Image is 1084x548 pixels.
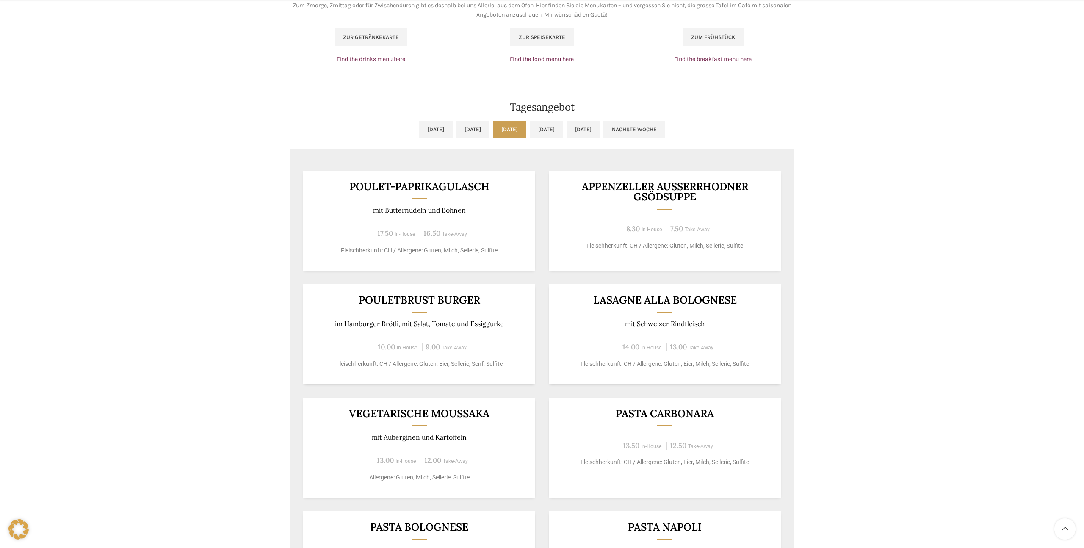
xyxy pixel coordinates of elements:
[559,360,771,368] p: Fleischherkunft: CH / Allergene: Gluten, Eier, Milch, Sellerie, Sulfite
[559,295,771,305] h3: LASAGNE ALLA BOLOGNESE
[377,229,393,238] span: 17.50
[314,206,525,214] p: mit Butternudeln und Bohnen
[314,522,525,532] h3: Pasta Bolognese
[510,55,574,63] a: Find the food menu here
[395,231,415,237] span: In-House
[314,433,525,441] p: mit Auberginen und Kartoffeln
[622,342,639,351] span: 14.00
[337,55,405,63] a: Find the drinks menu here
[1054,518,1076,540] a: Scroll to top button
[377,456,394,465] span: 13.00
[626,224,640,233] span: 8.30
[641,345,662,351] span: In-House
[683,28,744,46] a: Zum Frühstück
[314,246,525,255] p: Fleischherkunft: CH / Allergene: Gluten, Milch, Sellerie, Sulfite
[314,473,525,482] p: Allergene: Gluten, Milch, Sellerie, Sulfite
[685,227,710,232] span: Take-Away
[443,458,468,464] span: Take-Away
[691,34,735,41] span: Zum Frühstück
[397,345,418,351] span: In-House
[603,121,665,138] a: Nächste Woche
[670,224,683,233] span: 7.50
[419,121,453,138] a: [DATE]
[689,345,713,351] span: Take-Away
[424,456,441,465] span: 12.00
[519,34,565,41] span: Zur Speisekarte
[314,360,525,368] p: Fleischherkunft: CH / Allergene: Gluten, Eier, Sellerie, Senf, Sulfite
[510,28,574,46] a: Zur Speisekarte
[343,34,399,41] span: Zur Getränkekarte
[559,320,771,328] p: mit Schweizer Rindfleisch
[493,121,526,138] a: [DATE]
[456,121,489,138] a: [DATE]
[642,227,662,232] span: In-House
[670,441,686,450] span: 12.50
[641,443,662,449] span: In-House
[623,441,639,450] span: 13.50
[530,121,563,138] a: [DATE]
[314,181,525,192] h3: Poulet-Paprikagulasch
[670,342,687,351] span: 13.00
[688,443,713,449] span: Take-Away
[559,522,771,532] h3: Pasta Napoli
[314,320,525,328] p: im Hamburger Brötli, mit Salat, Tomate und Essiggurke
[378,342,395,351] span: 10.00
[559,408,771,419] h3: Pasta Carbonara
[559,458,771,467] p: Fleischherkunft: CH / Allergene: Gluten, Eier, Milch, Sellerie, Sulfite
[290,102,794,112] h2: Tagesangebot
[314,408,525,419] h3: Vegetarische Moussaka
[442,231,467,237] span: Take-Away
[674,55,752,63] a: Find the breakfast menu here
[426,342,440,351] span: 9.00
[314,295,525,305] h3: Pouletbrust Burger
[567,121,600,138] a: [DATE]
[423,229,440,238] span: 16.50
[559,241,771,250] p: Fleischherkunft: CH / Allergene: Gluten, Milch, Sellerie, Sulfite
[442,345,467,351] span: Take-Away
[559,181,771,202] h3: Appenzeller Ausserrhodner Gsödsuppe
[335,28,407,46] a: Zur Getränkekarte
[395,458,416,464] span: In-House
